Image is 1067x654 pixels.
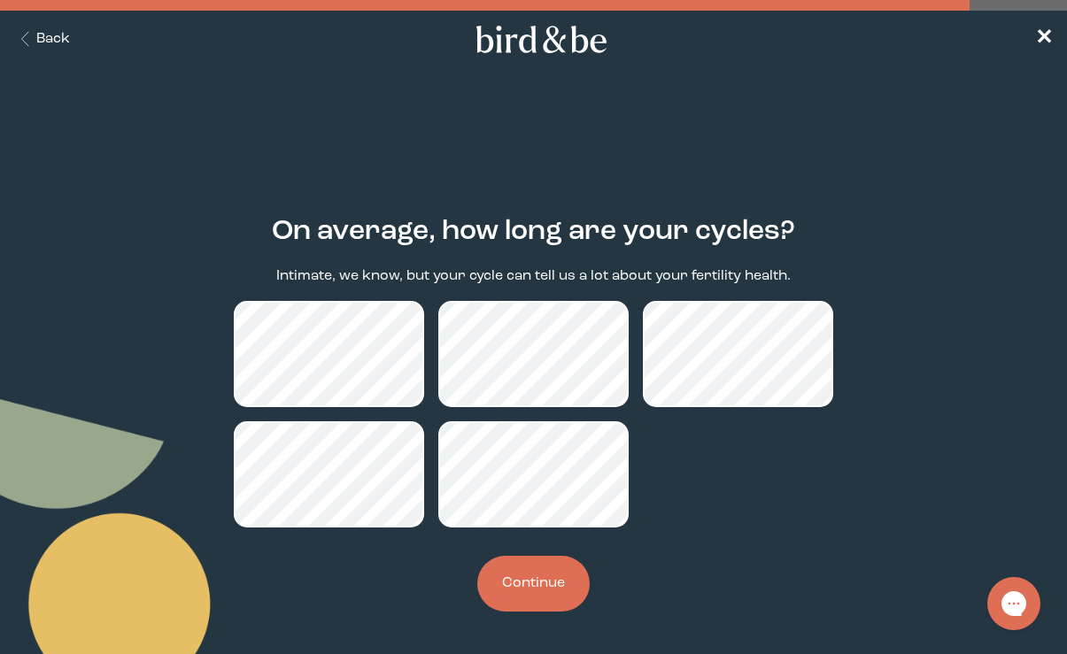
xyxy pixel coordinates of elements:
p: Intimate, we know, but your cycle can tell us a lot about your fertility health. [276,266,791,287]
a: ✕ [1035,24,1053,55]
button: Back Button [14,29,70,50]
span: ✕ [1035,28,1053,50]
h2: On average, how long are your cycles? [272,212,795,252]
iframe: Gorgias live chat messenger [978,571,1049,636]
button: Continue [477,556,590,612]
